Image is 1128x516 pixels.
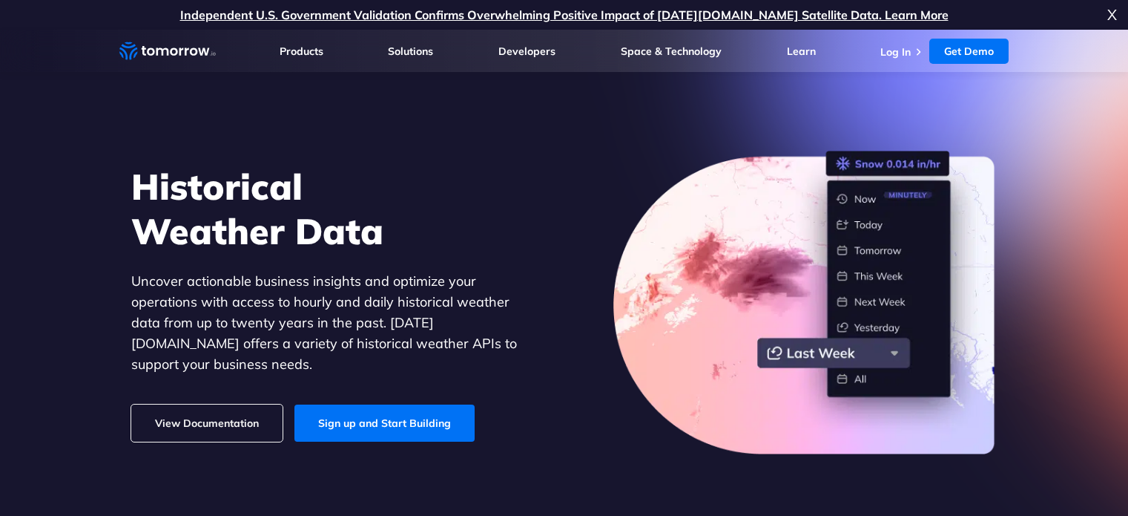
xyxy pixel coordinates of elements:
a: Log In [880,45,911,59]
a: Space & Technology [621,45,722,58]
a: Products [280,45,323,58]
a: Learn [787,45,816,58]
a: Get Demo [929,39,1009,64]
a: Independent U.S. Government Validation Confirms Overwhelming Positive Impact of [DATE][DOMAIN_NAM... [180,7,949,22]
p: Uncover actionable business insights and optimize your operations with access to hourly and daily... [131,271,539,375]
a: Solutions [388,45,433,58]
a: View Documentation [131,405,283,442]
a: Sign up and Start Building [294,405,475,442]
h1: Historical Weather Data [131,164,539,253]
img: historical-weather-data.png.webp [613,151,997,455]
a: Developers [498,45,555,58]
a: Link para casa [119,40,216,62]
